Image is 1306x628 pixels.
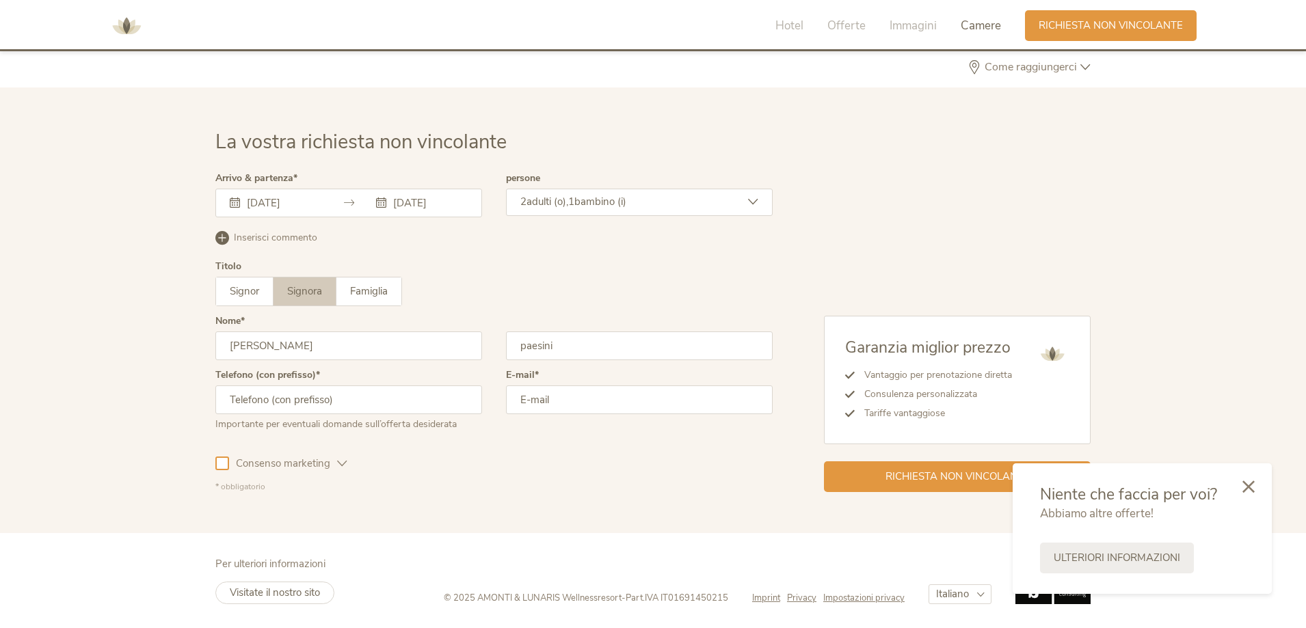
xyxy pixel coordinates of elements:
div: * obbligatorio [215,481,773,493]
span: Per ulteriori informazioni [215,557,325,571]
span: Richiesta non vincolante [1039,18,1183,33]
span: 1 [568,195,574,208]
span: Visitate il nostro sito [230,586,320,599]
li: Vantaggio per prenotazione diretta [855,366,1012,385]
span: La vostra richiesta non vincolante [215,128,507,155]
label: Telefono (con prefisso) [215,370,320,380]
span: Niente che faccia per voi? [1040,484,1217,505]
label: Arrivo & partenza [215,174,297,183]
a: Impostazioni privacy [823,592,905,604]
span: Immagini [890,18,937,33]
img: AMONTI & LUNARIS Wellnessresort [1035,337,1069,371]
label: Nome [215,316,245,326]
input: Arrivo [243,196,321,210]
img: AMONTI & LUNARIS Wellnessresort [106,5,147,46]
span: Camere [961,18,1001,33]
span: adulti (o), [527,195,568,208]
span: Abbiamo altre offerte! [1040,506,1154,521]
label: persone [506,174,540,183]
div: Importante per eventuali domande sull’offerta desiderata [215,414,482,431]
li: Consulenza personalizzata [855,385,1012,404]
span: Inserisci commento [234,231,317,245]
input: E-mail [506,385,773,414]
div: Titolo [215,262,241,271]
span: - [622,592,626,604]
li: Tariffe vantaggiose [855,404,1012,423]
span: Part.IVA IT01691450215 [626,592,728,604]
a: Visitate il nostro sito [215,582,334,604]
span: Hotel [775,18,803,33]
span: Garanzia miglior prezzo [845,337,1011,358]
span: Ulteriori informazioni [1054,551,1180,565]
span: Imprint [752,592,780,604]
input: Cognome [506,331,773,360]
span: Famiglia [350,284,388,298]
input: Nome [215,331,482,360]
span: Privacy [787,592,816,604]
span: 2 [520,195,527,208]
a: Privacy [787,592,823,604]
span: bambino (i) [574,195,626,208]
span: Signor [230,284,259,298]
a: Ulteriori informazioni [1040,543,1194,573]
a: AMONTI & LUNARIS Wellnessresort [106,21,147,30]
span: Offerte [827,18,866,33]
input: Telefono (con prefisso) [215,385,482,414]
label: E-mail [506,370,539,380]
span: Consenso marketing [229,456,337,471]
span: © 2025 AMONTI & LUNARIS Wellnessresort [444,592,622,604]
span: Signora [287,284,322,298]
span: Come raggiungerci [981,62,1080,72]
span: Richiesta non vincolante [885,469,1030,484]
a: Imprint [752,592,787,604]
input: Partenza [390,196,468,210]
